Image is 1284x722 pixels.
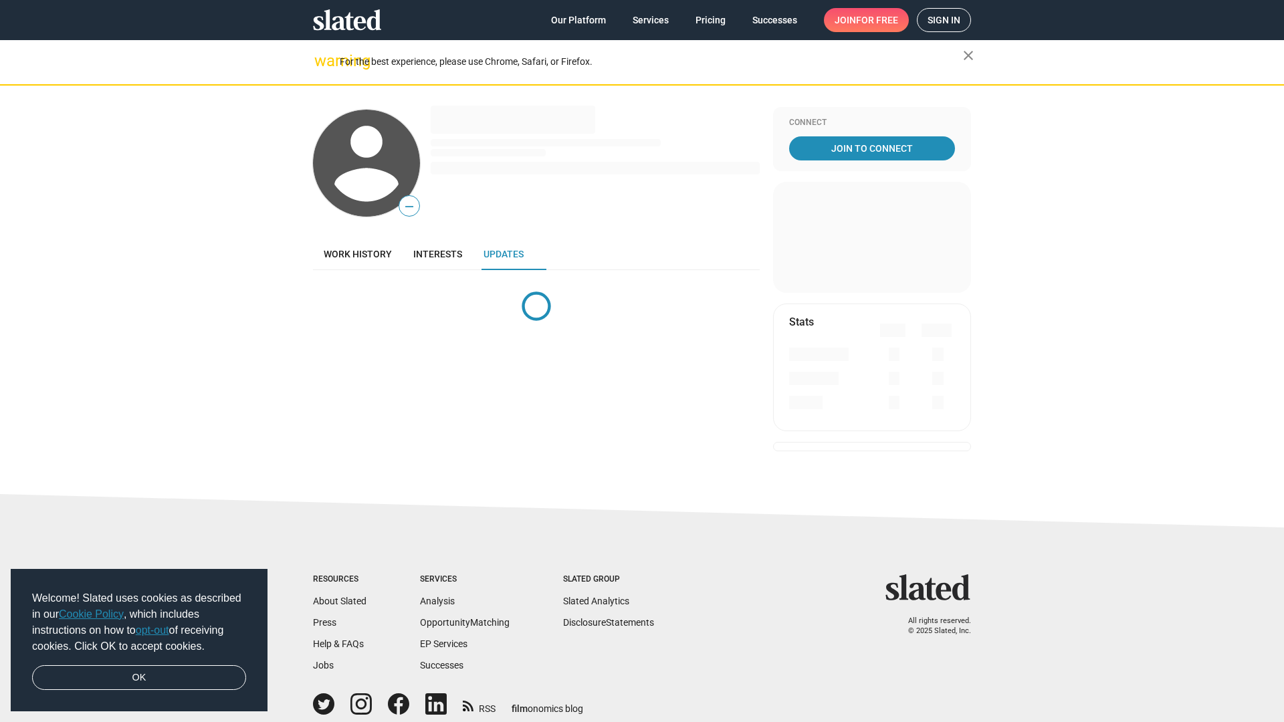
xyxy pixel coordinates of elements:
span: Join [835,8,898,32]
a: dismiss cookie message [32,665,246,691]
a: Work history [313,238,403,270]
a: RSS [463,695,496,715]
a: Sign in [917,8,971,32]
span: for free [856,8,898,32]
a: Press [313,617,336,628]
mat-icon: warning [314,53,330,69]
a: DisclosureStatements [563,617,654,628]
a: Updates [473,238,534,270]
div: For the best experience, please use Chrome, Safari, or Firefox. [340,53,963,71]
a: opt-out [136,624,169,636]
div: Connect [789,118,955,128]
a: Joinfor free [824,8,909,32]
a: Interests [403,238,473,270]
span: Sign in [928,9,960,31]
a: Pricing [685,8,736,32]
a: Join To Connect [789,136,955,160]
p: All rights reserved. © 2025 Slated, Inc. [894,616,971,636]
span: Welcome! Slated uses cookies as described in our , which includes instructions on how to of recei... [32,590,246,654]
a: Our Platform [540,8,617,32]
a: EP Services [420,638,467,649]
span: Pricing [695,8,726,32]
span: film [512,703,528,714]
span: Updates [484,249,524,259]
a: Successes [420,660,463,671]
mat-icon: close [960,47,976,64]
a: Help & FAQs [313,638,364,649]
span: Our Platform [551,8,606,32]
span: Join To Connect [792,136,952,160]
div: Slated Group [563,574,654,585]
div: Services [420,574,510,585]
a: Cookie Policy [59,608,124,620]
a: Analysis [420,596,455,606]
span: Successes [752,8,797,32]
a: Services [622,8,679,32]
mat-card-title: Stats [789,315,814,329]
a: About Slated [313,596,366,606]
a: Jobs [313,660,334,671]
div: cookieconsent [11,569,267,712]
a: filmonomics blog [512,692,583,715]
a: Slated Analytics [563,596,629,606]
span: Work history [324,249,392,259]
a: Successes [742,8,808,32]
div: Resources [313,574,366,585]
a: OpportunityMatching [420,617,510,628]
span: Interests [413,249,462,259]
span: Services [633,8,669,32]
span: — [399,198,419,215]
